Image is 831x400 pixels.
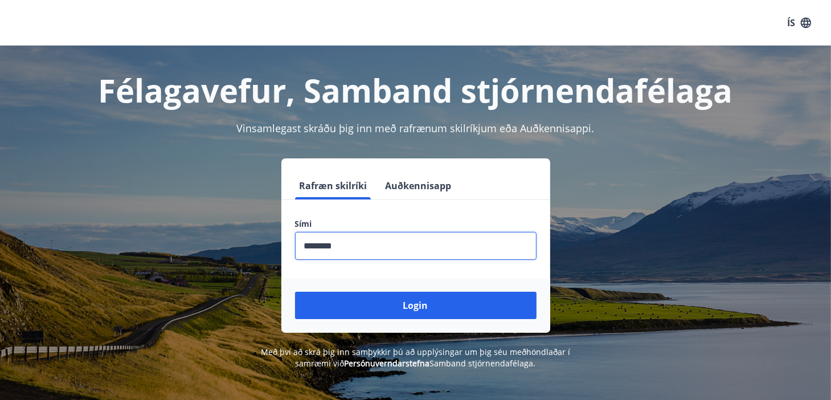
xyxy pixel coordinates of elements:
[261,346,570,369] span: Með því að skrá þig inn samþykkir þú að upplýsingar um þig séu meðhöndlaðar í samræmi við Samband...
[237,121,595,135] span: Vinsamlegast skráðu þig inn með rafrænum skilríkjum eða Auðkennisappi.
[295,218,537,230] label: Sími
[19,68,812,112] h1: Félagavefur, Samband stjórnendafélaga
[295,172,372,199] button: Rafræn skilríki
[295,292,537,319] button: Login
[381,172,456,199] button: Auðkennisapp
[781,13,817,33] button: ÍS
[345,358,430,369] a: Persónuverndarstefna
